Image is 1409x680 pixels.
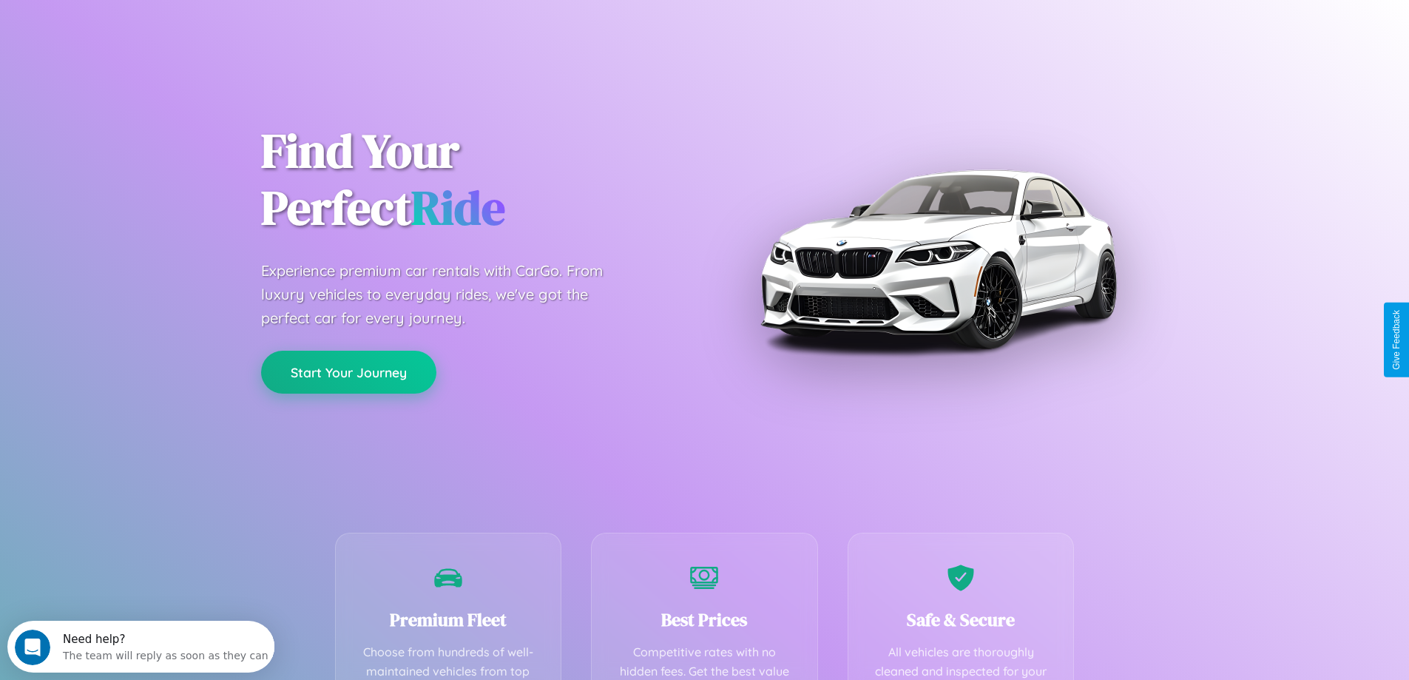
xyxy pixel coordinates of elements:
h3: Premium Fleet [358,607,539,632]
span: Ride [411,175,505,240]
div: The team will reply as soon as they can [55,24,261,40]
p: Experience premium car rentals with CarGo. From luxury vehicles to everyday rides, we've got the ... [261,259,631,330]
h3: Best Prices [614,607,795,632]
div: Give Feedback [1391,310,1402,370]
button: Start Your Journey [261,351,436,394]
div: Need help? [55,13,261,24]
iframe: Intercom live chat [15,630,50,665]
h3: Safe & Secure [871,607,1052,632]
div: Open Intercom Messenger [6,6,275,47]
img: Premium BMW car rental vehicle [753,74,1123,444]
iframe: Intercom live chat discovery launcher [7,621,274,673]
h1: Find Your Perfect [261,123,683,237]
